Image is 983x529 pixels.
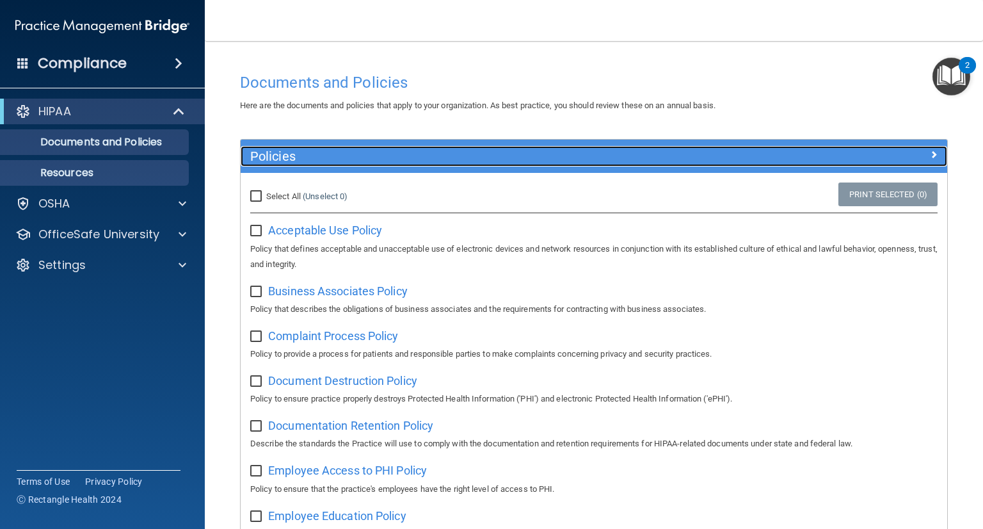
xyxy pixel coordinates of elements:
[38,227,159,242] p: OfficeSafe University
[268,329,398,343] span: Complaint Process Policy
[38,54,127,72] h4: Compliance
[17,493,122,506] span: Ⓒ Rectangle Health 2024
[268,419,433,432] span: Documentation Retention Policy
[240,74,948,91] h4: Documents and Policies
[15,257,186,273] a: Settings
[965,65,970,82] div: 2
[15,196,186,211] a: OSHA
[17,475,70,488] a: Terms of Use
[250,482,938,497] p: Policy to ensure that the practice's employees have the right level of access to PHI.
[268,224,382,237] span: Acceptable Use Policy
[8,167,183,179] p: Resources
[250,241,938,272] p: Policy that defines acceptable and unacceptable use of electronic devices and network resources i...
[268,509,406,523] span: Employee Education Policy
[266,191,301,201] span: Select All
[303,191,348,201] a: (Unselect 0)
[250,436,938,452] p: Describe the standards the Practice will use to comply with the documentation and retention requi...
[38,257,86,273] p: Settings
[85,475,143,488] a: Privacy Policy
[932,58,970,95] button: Open Resource Center, 2 new notifications
[38,104,71,119] p: HIPAA
[250,346,938,362] p: Policy to provide a process for patients and responsible parties to make complaints concerning pr...
[15,13,189,39] img: PMB logo
[268,284,408,298] span: Business Associates Policy
[838,183,938,206] a: Print Selected (0)
[250,302,938,317] p: Policy that describes the obligations of business associates and the requirements for contracting...
[15,227,186,242] a: OfficeSafe University
[250,149,761,163] h5: Policies
[15,104,186,119] a: HIPAA
[240,101,715,110] span: Here are the documents and policies that apply to your organization. As best practice, you should...
[250,391,938,407] p: Policy to ensure practice properly destroys Protected Health Information ('PHI') and electronic P...
[38,196,70,211] p: OSHA
[268,464,427,477] span: Employee Access to PHI Policy
[268,374,417,387] span: Document Destruction Policy
[250,146,938,167] a: Policies
[250,191,265,202] input: Select All (Unselect 0)
[8,136,183,149] p: Documents and Policies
